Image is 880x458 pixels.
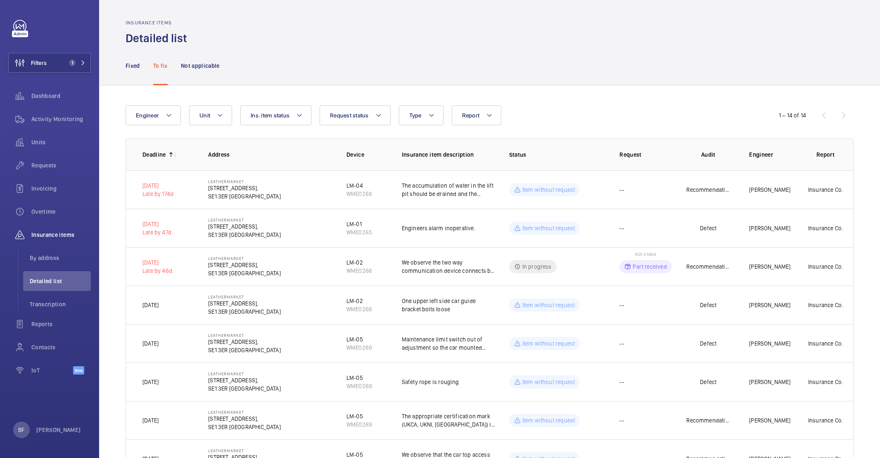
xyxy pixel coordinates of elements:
[31,343,91,351] span: Contacts
[462,112,480,119] span: Report
[30,254,91,262] span: By address
[126,105,181,125] button: Engineer
[136,112,159,119] span: Engineer
[346,228,372,236] div: WME0265
[31,161,91,169] span: Requests
[686,150,730,159] p: Audit
[126,20,192,26] h2: Insurance items
[619,186,624,194] span: --
[346,258,372,267] div: LM-02
[208,179,281,184] p: Leathermarket
[31,231,91,239] span: Insurance items
[208,150,333,159] p: Address
[142,301,159,309] p: [DATE]
[686,416,730,425] p: Recommendation
[69,60,76,66] span: 1
[208,376,281,384] p: [STREET_ADDRESS],
[808,224,843,232] p: Insurance Co.
[31,184,91,193] span: Invoicing
[808,186,843,194] p: Insurance Co.
[700,224,716,232] p: Defect
[208,261,281,269] p: [STREET_ADDRESS],
[330,112,369,119] span: Request status
[30,300,91,308] span: Transcription
[402,335,496,352] p: Maintenance limit switch out of adjustment so the car mounted ramp does not activate it
[153,62,168,70] p: To fix
[402,150,496,159] p: Insurance item description
[208,294,281,299] p: Leathermarket
[208,222,281,231] p: [STREET_ADDRESS],
[126,31,192,46] h1: Detailed list
[522,378,575,386] p: Item without request
[619,378,624,386] span: --
[749,301,790,309] p: [PERSON_NAME]
[31,320,91,328] span: Reports
[8,53,91,73] button: Filters1
[633,262,667,271] p: Part received
[142,228,173,236] div: Late by 47d.
[402,181,496,198] p: The accumulation of water in the lift pit should be drained and the source be investigated and el...
[31,208,91,216] span: Overtime
[208,256,281,261] p: Leathermarket
[346,343,372,352] div: WME0269
[700,378,716,386] p: Defect
[31,92,91,100] span: Dashboard
[635,252,656,257] span: R25-05604
[142,339,159,348] p: [DATE]
[208,299,281,308] p: [STREET_ADDRESS],
[208,384,281,393] p: SE1 3ER [GEOGRAPHIC_DATA]
[142,190,175,198] div: Late by 174d.
[181,62,220,70] p: Not applicable
[208,192,281,200] p: SE1 3ER [GEOGRAPHIC_DATA]
[36,426,81,434] p: [PERSON_NAME]
[749,416,790,425] p: [PERSON_NAME]
[346,190,372,198] div: WME0268
[346,382,372,390] div: WME0269
[509,150,607,159] p: Status
[452,105,502,125] button: Report
[749,339,790,348] p: [PERSON_NAME]
[30,277,91,285] span: Detailed list
[619,339,624,348] span: --
[240,105,311,125] button: Ins. item status
[402,224,496,232] p: Engineers alarm inoperative.
[346,297,372,305] div: LM-02
[522,301,575,309] p: Item without request
[208,308,281,316] p: SE1 3ER [GEOGRAPHIC_DATA]
[700,339,716,348] p: Defect
[808,378,843,386] p: Insurance Co.
[346,335,372,343] div: LM-05
[619,416,624,425] span: --
[402,378,496,386] p: Safety rope is rouging
[346,374,372,382] div: LM-05
[399,105,444,125] button: Type
[31,366,73,375] span: IoT
[208,184,281,192] p: [STREET_ADDRESS],
[346,220,372,228] div: LM-01
[142,220,173,228] p: [DATE]
[749,150,798,159] p: Engineer
[142,267,173,275] div: Late by 46d.
[619,301,624,309] span: --
[208,333,281,338] p: Leathermarket
[126,62,140,70] p: Fixed
[402,412,496,429] p: The appropriate certification mark (UKCA, UKNI, [GEOGRAPHIC_DATA]) is not displayed. To ensure co...
[208,269,281,277] p: SE1 3ER [GEOGRAPHIC_DATA]
[208,415,281,423] p: [STREET_ADDRESS],
[346,150,389,159] p: Device
[208,217,281,222] p: Leathermarket
[749,186,790,194] p: [PERSON_NAME]
[208,410,281,415] p: Leathermarket
[31,59,47,67] span: Filters
[142,416,159,425] p: [DATE]
[208,231,281,239] p: SE1 3ER [GEOGRAPHIC_DATA]
[686,262,730,271] p: Recommendation
[686,186,730,194] p: Recommendation
[522,224,575,232] p: Item without request
[142,258,173,267] p: [DATE]
[18,426,24,434] p: BF
[189,105,232,125] button: Unit
[619,224,624,232] span: --
[346,305,372,313] div: WME0266
[142,150,166,159] p: Deadline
